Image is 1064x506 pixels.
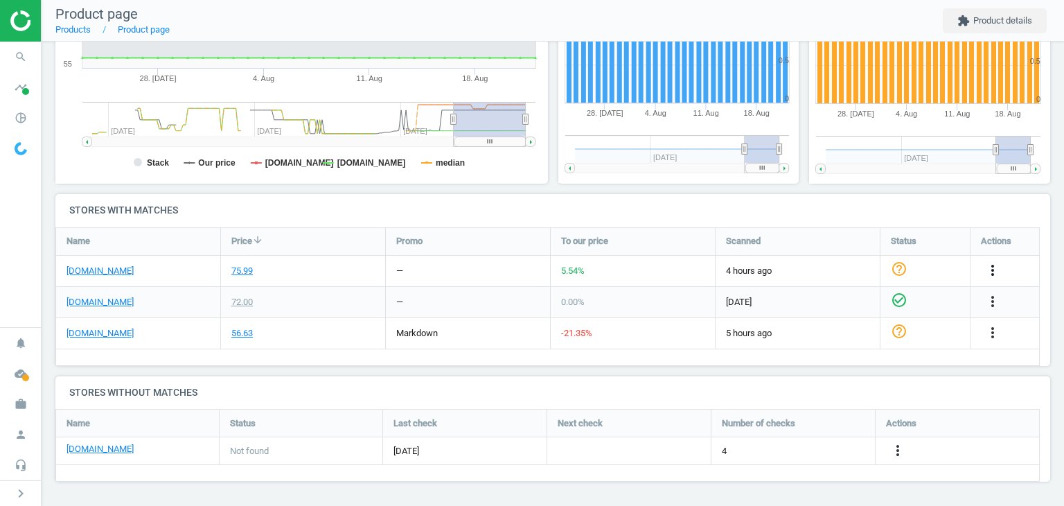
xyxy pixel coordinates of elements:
tspan: 4. Aug [645,110,666,118]
tspan: Our price [198,158,236,168]
i: search [8,44,34,70]
span: Actions [886,417,916,430]
div: 56.63 [231,327,253,340]
div: 75.99 [231,265,253,277]
text: 55 [64,60,72,68]
tspan: Stack [147,158,169,168]
span: Price [231,235,252,247]
div: — [396,265,403,277]
i: notifications [8,330,34,356]
span: Next check [558,417,603,430]
i: extension [957,15,970,27]
i: more_vert [984,262,1001,279]
span: Status [230,417,256,430]
span: 5.54 % [561,265,585,276]
a: [DOMAIN_NAME] [66,296,134,308]
i: more_vert [984,324,1001,341]
span: Not found [230,445,269,457]
button: chevron_right [3,485,38,503]
a: [DOMAIN_NAME] [66,443,134,455]
span: 5 hours ago [726,327,869,340]
tspan: 4. Aug [896,110,917,118]
i: arrow_downward [252,234,263,245]
button: extensionProduct details [943,8,1047,33]
img: ajHJNr6hYgQAAAAASUVORK5CYII= [10,10,109,31]
i: cloud_done [8,360,34,387]
i: timeline [8,74,34,101]
tspan: [DOMAIN_NAME] [337,158,406,168]
span: Actions [981,235,1011,247]
a: Products [55,24,91,35]
span: Last check [393,417,437,430]
span: 4 hours ago [726,265,869,277]
div: — [396,296,403,308]
span: 0.00 % [561,297,585,307]
h4: Stores with matches [55,194,1050,227]
i: more_vert [984,293,1001,310]
tspan: [DOMAIN_NAME] [265,158,334,168]
i: headset_mic [8,452,34,478]
tspan: 28. [DATE] [837,110,874,118]
text: 0.5 [779,57,789,65]
i: pie_chart_outlined [8,105,34,131]
text: 0 [1036,95,1040,103]
tspan: 28. [DATE] [140,74,177,82]
tspan: 11. Aug [357,74,382,82]
i: work [8,391,34,417]
tspan: 18. Aug [995,110,1021,118]
text: 0.5 [1030,57,1040,65]
span: Status [891,235,916,247]
tspan: 4. Aug [253,74,274,82]
span: markdown [396,328,438,338]
a: Product page [118,24,170,35]
h4: Stores without matches [55,376,1050,409]
span: Number of checks [722,417,795,430]
img: wGWNvw8QSZomAAAAABJRU5ErkJggg== [15,142,27,155]
i: person [8,421,34,448]
span: [DATE] [393,445,536,457]
span: Promo [396,235,423,247]
span: [DATE] [726,296,869,308]
i: chevron_right [12,485,29,502]
tspan: 11. Aug [693,110,719,118]
tspan: 11. Aug [944,110,970,118]
tspan: 18. Aug [462,74,488,82]
a: [DOMAIN_NAME] [66,327,134,340]
span: -21.35 % [561,328,592,338]
span: Product page [55,6,138,22]
i: check_circle_outline [891,292,907,308]
a: [DOMAIN_NAME] [66,265,134,277]
button: more_vert [984,324,1001,342]
tspan: 28. [DATE] [587,110,623,118]
span: To our price [561,235,608,247]
i: help_outline [891,261,907,277]
tspan: 18. Aug [744,110,770,118]
span: Name [66,235,90,247]
button: more_vert [984,262,1001,280]
i: more_vert [889,442,906,459]
text: 0 [785,95,789,103]
span: Scanned [726,235,761,247]
span: 4 [722,445,727,457]
i: help_outline [891,323,907,340]
tspan: median [436,158,465,168]
div: 72.00 [231,296,253,308]
button: more_vert [889,442,906,460]
span: Name [66,417,90,430]
button: more_vert [984,293,1001,311]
